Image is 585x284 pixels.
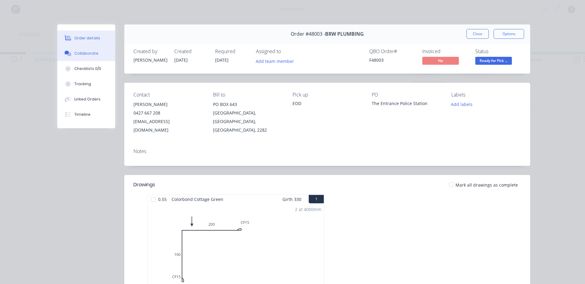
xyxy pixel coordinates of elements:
[213,100,283,109] div: PO BOX 643
[466,29,489,39] button: Close
[74,112,90,117] div: Timeline
[133,109,203,117] div: 0427 667 208
[74,51,98,56] div: Collaborate
[213,100,283,134] div: PO BOX 643[GEOGRAPHIC_DATA], [GEOGRAPHIC_DATA], [GEOGRAPHIC_DATA], 2282
[169,195,226,204] span: Colorbond Cottage Green
[133,49,167,54] div: Created by
[213,109,283,134] div: [GEOGRAPHIC_DATA], [GEOGRAPHIC_DATA], [GEOGRAPHIC_DATA], 2282
[74,96,101,102] div: Linked Orders
[57,31,115,46] button: Order details
[133,117,203,134] div: [EMAIL_ADDRESS][DOMAIN_NAME]
[133,148,521,154] div: Notes
[372,92,441,98] div: PO
[174,49,208,54] div: Created
[369,49,415,54] div: QBO Order #
[325,31,364,37] span: BRW PLUMBING
[133,181,155,188] div: Drawings
[133,92,203,98] div: Contact
[422,57,459,64] span: No
[369,57,415,63] div: F48003
[174,57,188,63] span: [DATE]
[422,49,468,54] div: Invoiced
[256,57,297,65] button: Add team member
[133,57,167,63] div: [PERSON_NAME]
[292,100,362,107] div: EOD
[215,49,249,54] div: Required
[291,31,325,37] span: Order #48003 -
[57,92,115,107] button: Linked Orders
[253,57,297,65] button: Add team member
[448,100,476,108] button: Add labels
[74,81,91,87] div: Tracking
[156,195,169,204] span: 0.55
[57,61,115,76] button: Checklists 0/0
[475,57,512,66] button: Ready for Pick ...
[133,100,203,134] div: [PERSON_NAME]0427 667 208[EMAIL_ADDRESS][DOMAIN_NAME]
[295,206,321,213] div: 2 at 4000mm
[475,49,521,54] div: Status
[74,66,101,71] div: Checklists 0/0
[309,195,324,203] button: 1
[282,195,301,204] span: Girth 330
[451,92,521,98] div: Labels
[57,107,115,122] button: Timeline
[292,92,362,98] div: Pick up
[213,92,283,98] div: Bill to
[494,29,524,39] button: Options
[256,49,317,54] div: Assigned to
[372,100,441,109] div: The Entrance Police Station
[456,182,518,188] span: Mark all drawings as complete
[215,57,229,63] span: [DATE]
[475,57,512,64] span: Ready for Pick ...
[74,35,100,41] div: Order details
[133,100,203,109] div: [PERSON_NAME]
[57,76,115,92] button: Tracking
[57,46,115,61] button: Collaborate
